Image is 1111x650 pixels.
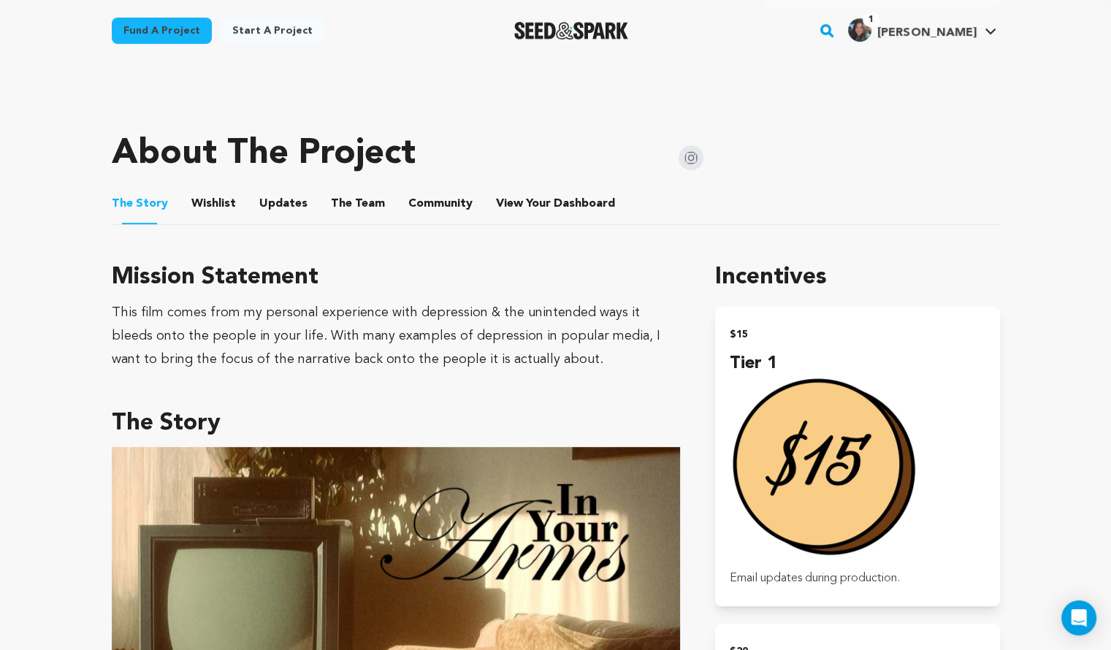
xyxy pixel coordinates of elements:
span: Dashboard [554,195,615,213]
h3: The Story [112,406,681,441]
a: Sarah V.'s Profile [845,15,999,42]
h1: About The Project [112,137,416,172]
button: $15 Tier 1 incentive Email updates during production. [715,307,999,606]
h1: Incentives [715,260,999,295]
span: Sarah V.'s Profile [845,15,999,46]
span: Story [112,195,168,213]
span: The [112,195,133,213]
span: Wishlist [191,195,236,213]
span: Team [331,195,385,213]
img: incentive [730,377,917,557]
span: Community [408,195,473,213]
span: 1 [863,12,879,27]
span: The [331,195,352,213]
div: Sarah V.'s Profile [848,18,976,42]
h4: Tier 1 [730,351,985,377]
h3: Mission Statement [112,260,681,295]
a: Fund a project [112,18,212,44]
span: Updates [259,195,308,213]
a: Start a project [221,18,324,44]
img: Seed&Spark Instagram Icon [679,145,703,170]
img: cc7bde4238dc4cdb.png [848,18,871,42]
span: Your [496,195,618,213]
a: Seed&Spark Homepage [514,22,629,39]
div: This film comes from my personal experience with depression & the unintended ways it bleeds onto ... [112,301,681,371]
a: ViewYourDashboard [496,195,618,213]
img: Seed&Spark Logo Dark Mode [514,22,629,39]
span: [PERSON_NAME] [877,27,976,39]
h2: $15 [730,324,985,345]
div: Open Intercom Messenger [1061,600,1096,635]
p: Email updates during production. [730,568,985,589]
